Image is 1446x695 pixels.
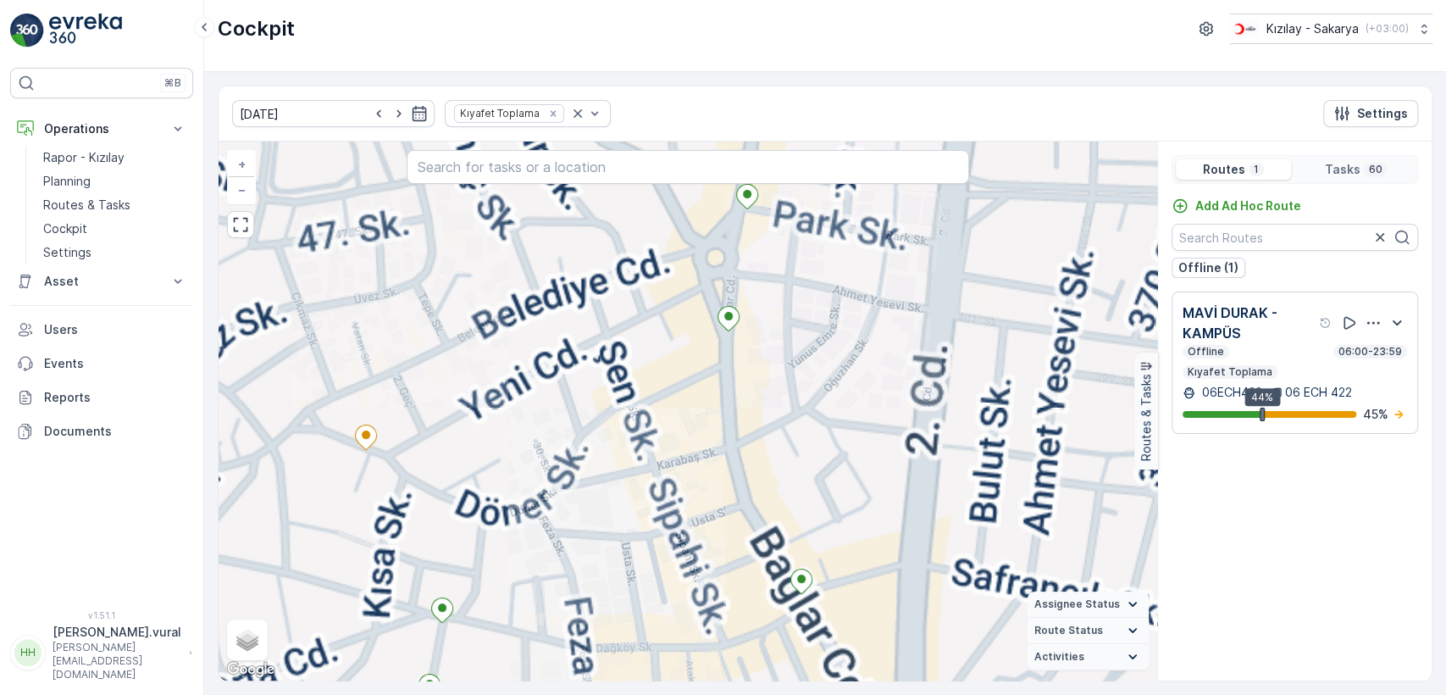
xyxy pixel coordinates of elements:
[238,182,247,197] span: −
[1178,259,1238,276] p: Offline (1)
[164,76,181,90] p: ⌘B
[43,220,87,237] p: Cockpit
[1186,365,1274,379] p: Kıyafet Toplama
[1366,22,1409,36] p: ( +03:00 )
[1028,644,1149,670] summary: Activities
[10,264,193,298] button: Asset
[1203,161,1245,178] p: Routes
[407,150,970,184] input: Search for tasks or a location
[1324,161,1360,178] p: Tasks
[229,621,266,659] a: Layers
[10,624,193,681] button: HH[PERSON_NAME].vural[PERSON_NAME][EMAIL_ADDRESS][DOMAIN_NAME]
[1028,618,1149,644] summary: Route Status
[53,641,181,681] p: [PERSON_NAME][EMAIL_ADDRESS][DOMAIN_NAME]
[1323,100,1418,127] button: Settings
[1230,19,1260,38] img: k%C4%B1z%C4%B1lay_DTAvauz.png
[43,149,125,166] p: Rapor - Kızılay
[36,146,193,170] a: Rapor - Kızılay
[1285,384,1352,401] p: 06 ECH 422
[1363,406,1388,423] p: 45 %
[44,355,186,372] p: Events
[1319,316,1332,330] div: Help Tooltip Icon
[36,217,193,241] a: Cockpit
[232,100,435,127] input: dd/mm/yyyy
[44,389,186,406] p: Reports
[10,381,193,414] a: Reports
[44,321,186,338] p: Users
[1186,345,1226,359] p: Offline
[544,107,562,120] div: Remove Kıyafet Toplama
[1034,650,1084,664] span: Activities
[1172,224,1418,251] input: Search Routes
[10,610,193,620] span: v 1.51.1
[49,14,122,47] img: logo_light-DOdMpM7g.png
[1172,258,1245,278] button: Offline (1)
[43,173,91,190] p: Planning
[229,177,254,203] a: Zoom Out
[455,105,542,121] div: Kıyafet Toplama
[44,273,159,290] p: Asset
[238,157,246,171] span: +
[223,659,279,681] a: Open this area in Google Maps (opens a new window)
[10,14,44,47] img: logo
[36,241,193,264] a: Settings
[1199,384,1262,401] p: 06ECH422
[218,15,295,42] p: Cockpit
[1028,592,1149,618] summary: Assignee Status
[10,313,193,347] a: Users
[1337,345,1404,359] p: 06:00-23:59
[10,347,193,381] a: Events
[1357,105,1408,122] p: Settings
[1034,624,1103,637] span: Route Status
[44,423,186,440] p: Documents
[229,152,254,177] a: Zoom In
[36,170,193,193] a: Planning
[1183,303,1316,343] p: MAVİ DURAK - KAMPÜS
[1230,14,1432,44] button: Kızılay - Sakarya(+03:00)
[44,120,159,137] p: Operations
[14,639,42,666] div: HH
[10,112,193,146] button: Operations
[43,197,130,214] p: Routes & Tasks
[1266,20,1359,37] p: Kızılay - Sakarya
[10,414,193,448] a: Documents
[1034,598,1120,611] span: Assignee Status
[1244,388,1280,407] div: 44%
[223,659,279,681] img: Google
[36,193,193,217] a: Routes & Tasks
[1366,163,1383,176] p: 60
[1195,197,1301,214] p: Add Ad Hoc Route
[53,624,181,641] p: [PERSON_NAME].vural
[1138,375,1155,462] p: Routes & Tasks
[43,244,91,261] p: Settings
[1172,197,1301,214] a: Add Ad Hoc Route
[1252,163,1260,176] p: 1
